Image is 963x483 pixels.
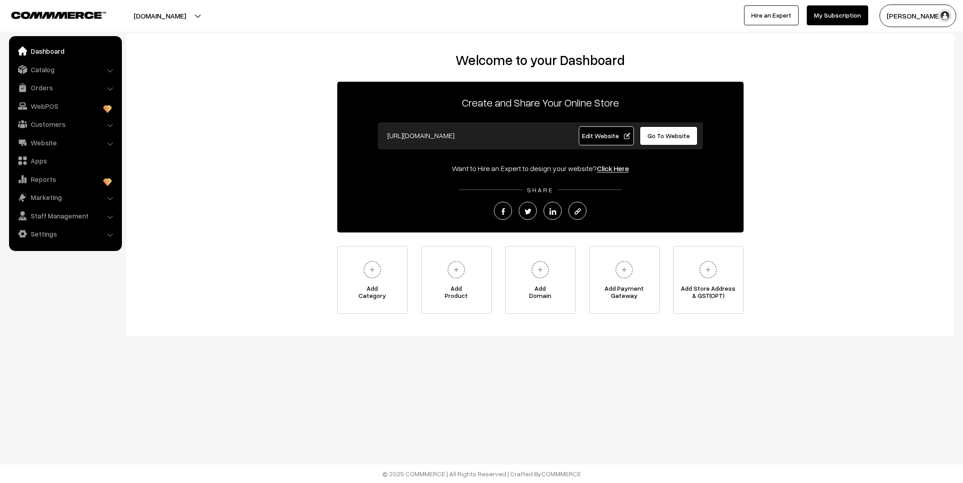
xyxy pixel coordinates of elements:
img: user [938,9,952,23]
span: Add Domain [506,285,575,303]
a: AddCategory [337,246,408,314]
a: WebPOS [11,98,119,114]
a: Apps [11,153,119,169]
a: Click Here [597,164,629,173]
p: Create and Share Your Online Store [337,94,744,111]
button: [PERSON_NAME] [879,5,956,27]
a: Settings [11,226,119,242]
a: AddDomain [505,246,576,314]
button: [DOMAIN_NAME] [102,5,218,27]
span: Edit Website [582,132,630,139]
img: COMMMERCE [11,12,106,19]
div: Want to Hire an Expert to design your website? [337,163,744,174]
a: Marketing [11,189,119,205]
a: COMMMERCE [541,470,581,478]
a: Catalog [11,61,119,78]
a: Hire an Expert [744,5,799,25]
img: plus.svg [360,257,385,282]
a: My Subscription [807,5,868,25]
span: SHARE [522,186,558,194]
a: Staff Management [11,208,119,224]
a: Edit Website [579,126,634,145]
a: Add Store Address& GST(OPT) [673,246,744,314]
a: Add PaymentGateway [589,246,660,314]
a: Reports [11,171,119,187]
span: Add Payment Gateway [590,285,659,303]
img: plus.svg [696,257,721,282]
span: Add Category [338,285,407,303]
a: Customers [11,116,119,132]
span: Add Product [422,285,491,303]
img: plus.svg [612,257,637,282]
a: Dashboard [11,43,119,59]
span: Add Store Address & GST(OPT) [674,285,743,303]
a: Go To Website [640,126,698,145]
img: plus.svg [528,257,553,282]
a: AddProduct [421,246,492,314]
h2: Welcome to your Dashboard [135,52,945,68]
img: plus.svg [444,257,469,282]
a: Website [11,135,119,151]
a: Orders [11,79,119,96]
span: Go To Website [647,132,690,139]
a: COMMMERCE [11,9,90,20]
